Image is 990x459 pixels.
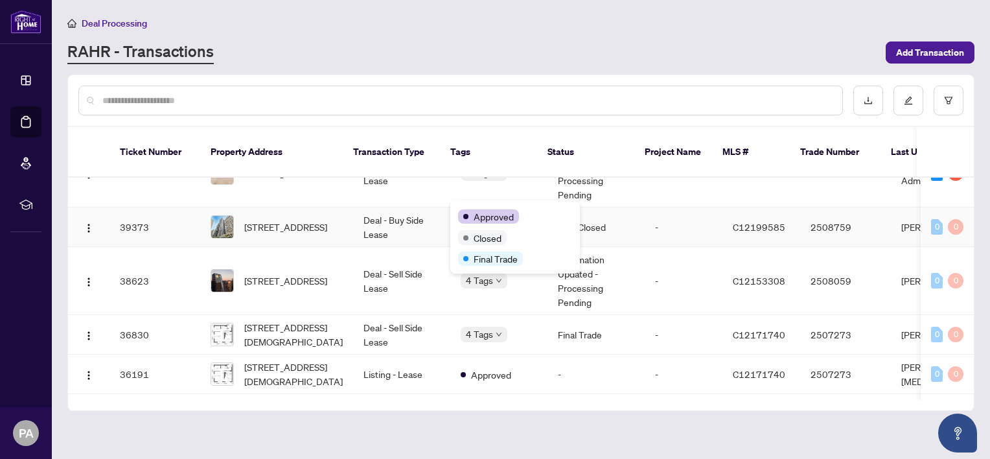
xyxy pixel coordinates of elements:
div: 0 [931,219,943,235]
th: MLS # [712,127,790,178]
td: 36830 [109,315,200,355]
div: 0 [948,327,963,342]
img: Logo [84,223,94,233]
th: Transaction Type [343,127,440,178]
button: Logo [78,217,99,237]
td: [PERSON_NAME] [891,315,988,355]
span: PA [19,424,34,442]
span: 4 Tags [466,327,493,342]
span: 4 Tags [466,273,493,288]
td: 2507273 [800,315,891,355]
th: Property Address [200,127,343,178]
span: download [864,96,873,105]
td: Deal - Buy Side Lease [353,207,450,247]
span: Deal Processing [82,18,147,29]
div: 0 [948,219,963,235]
span: home [67,19,76,28]
td: 39373 [109,207,200,247]
span: edit [904,96,913,105]
span: Approved [471,368,511,382]
button: filter [934,86,963,115]
td: - [645,355,722,394]
a: RAHR - Transactions [67,41,214,64]
span: C12171740 [733,329,785,340]
button: Logo [78,270,99,291]
span: Closed [474,231,501,245]
button: edit [893,86,923,115]
td: 2508759 [800,207,891,247]
td: Information Updated - Processing Pending [547,247,645,315]
img: thumbnail-img [211,324,233,346]
th: Ticket Number [109,127,200,178]
td: - [645,207,722,247]
td: - [645,315,722,355]
th: Last Updated By [881,127,978,178]
th: Project Name [634,127,712,178]
span: [STREET_ADDRESS][DEMOGRAPHIC_DATA] [244,360,343,388]
span: Approved [474,209,514,224]
div: 0 [931,366,943,382]
td: [PERSON_NAME] [891,247,988,315]
span: [STREET_ADDRESS] [244,274,327,288]
img: thumbnail-img [211,363,233,385]
img: Logo [84,277,94,287]
span: filter [944,96,953,105]
td: Listing - Lease [353,355,450,394]
button: Logo [78,364,99,384]
td: Deal - Sell Side Lease [353,315,450,355]
td: Deal Closed [547,207,645,247]
td: Final Trade [547,315,645,355]
th: Trade Number [790,127,881,178]
div: 0 [948,366,963,382]
span: Final Trade [474,252,518,266]
button: download [853,86,883,115]
td: 2507273 [800,355,891,394]
span: C12171740 [733,368,785,380]
button: Open asap [938,414,977,453]
th: Status [537,127,634,178]
span: down [496,331,502,338]
th: Tags [440,127,537,178]
span: C12199585 [733,221,785,233]
span: Add Transaction [896,42,964,63]
td: - [547,355,645,394]
td: 36191 [109,355,200,394]
td: - [645,247,722,315]
button: Logo [78,324,99,345]
span: C12153308 [733,275,785,287]
div: 0 [931,327,943,342]
div: 0 [931,273,943,288]
img: thumbnail-img [211,216,233,238]
span: down [496,277,502,284]
span: [STREET_ADDRESS][DEMOGRAPHIC_DATA] [244,320,343,349]
td: 2508059 [800,247,891,315]
img: Logo [84,331,94,341]
td: Deal - Sell Side Lease [353,247,450,315]
div: 0 [948,273,963,288]
td: 38623 [109,247,200,315]
td: [PERSON_NAME][MEDICAL_DATA] [891,355,988,394]
img: Logo [84,370,94,381]
span: [STREET_ADDRESS] [244,220,327,234]
img: logo [10,10,41,34]
img: thumbnail-img [211,270,233,292]
button: Add Transaction [886,41,974,64]
td: [PERSON_NAME] [891,207,988,247]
